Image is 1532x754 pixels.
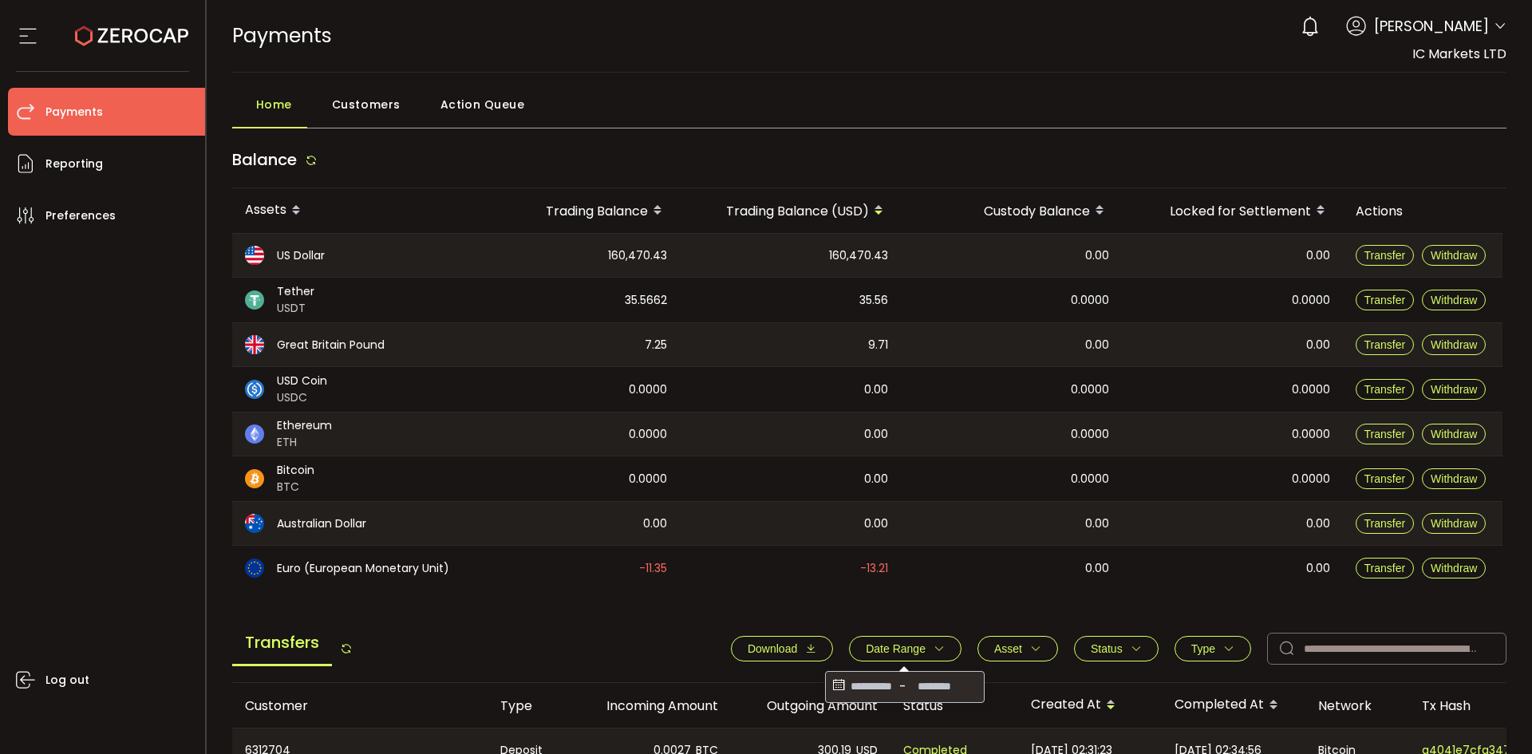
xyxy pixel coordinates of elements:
[829,247,888,265] span: 160,470.43
[245,514,264,533] img: aud_portfolio.svg
[1356,424,1415,444] button: Transfer
[232,621,332,666] span: Transfers
[629,425,667,444] span: 0.0000
[1431,249,1477,262] span: Withdraw
[1292,470,1330,488] span: 0.0000
[1364,562,1406,574] span: Transfer
[1364,383,1406,396] span: Transfer
[680,197,901,224] div: Trading Balance (USD)
[45,669,89,692] span: Log out
[1431,472,1477,485] span: Withdraw
[1071,291,1109,310] span: 0.0000
[639,559,667,578] span: -11.35
[277,373,327,389] span: USD Coin
[277,434,332,451] span: ETH
[1162,692,1305,719] div: Completed At
[608,247,667,265] span: 160,470.43
[1431,562,1477,574] span: Withdraw
[1306,247,1330,265] span: 0.00
[1346,582,1532,754] iframe: Chat Widget
[895,674,910,700] span: -
[245,335,264,354] img: gbp_portfolio.svg
[1422,334,1486,355] button: Withdraw
[277,283,314,300] span: Tether
[1292,381,1330,399] span: 0.0000
[1422,245,1486,266] button: Withdraw
[1306,559,1330,578] span: 0.00
[1364,428,1406,440] span: Transfer
[1122,197,1343,224] div: Locked for Settlement
[1292,291,1330,310] span: 0.0000
[1431,428,1477,440] span: Withdraw
[245,469,264,488] img: btc_portfolio.svg
[864,381,888,399] span: 0.00
[1305,697,1409,715] div: Network
[864,515,888,533] span: 0.00
[1364,338,1406,351] span: Transfer
[731,636,833,661] button: Download
[1074,636,1159,661] button: Status
[1085,515,1109,533] span: 0.00
[1085,559,1109,578] span: 0.00
[1085,336,1109,354] span: 0.00
[1356,468,1415,489] button: Transfer
[1364,472,1406,485] span: Transfer
[1422,290,1486,310] button: Withdraw
[1431,294,1477,306] span: Withdraw
[1431,338,1477,351] span: Withdraw
[245,380,264,399] img: usdc_portfolio.svg
[1422,558,1486,578] button: Withdraw
[1364,517,1406,530] span: Transfer
[488,697,571,715] div: Type
[643,515,667,533] span: 0.00
[245,246,264,265] img: usd_portfolio.svg
[277,389,327,406] span: USDC
[277,247,325,264] span: US Dollar
[245,290,264,310] img: usdt_portfolio.svg
[748,642,797,655] span: Download
[1191,642,1215,655] span: Type
[860,559,888,578] span: -13.21
[1292,425,1330,444] span: 0.0000
[277,300,314,317] span: USDT
[1175,636,1251,661] button: Type
[1018,692,1162,719] div: Created At
[629,470,667,488] span: 0.0000
[1071,470,1109,488] span: 0.0000
[1356,290,1415,310] button: Transfer
[245,559,264,578] img: eur_portfolio.svg
[1422,468,1486,489] button: Withdraw
[440,89,525,120] span: Action Queue
[859,291,888,310] span: 35.56
[1356,558,1415,578] button: Transfer
[277,515,366,532] span: Australian Dollar
[1306,515,1330,533] span: 0.00
[731,697,890,715] div: Outgoing Amount
[864,470,888,488] span: 0.00
[45,204,116,227] span: Preferences
[1356,334,1415,355] button: Transfer
[277,560,449,577] span: Euro (European Monetary Unit)
[977,636,1058,661] button: Asset
[277,417,332,434] span: Ethereum
[232,197,480,224] div: Assets
[245,424,264,444] img: eth_portfolio.svg
[232,697,488,715] div: Customer
[480,197,680,224] div: Trading Balance
[625,291,667,310] span: 35.5662
[332,89,401,120] span: Customers
[1071,425,1109,444] span: 0.0000
[901,197,1122,224] div: Custody Balance
[1085,247,1109,265] span: 0.00
[1356,513,1415,534] button: Transfer
[1422,424,1486,444] button: Withdraw
[864,425,888,444] span: 0.00
[994,642,1022,655] span: Asset
[1356,245,1415,266] button: Transfer
[277,462,314,479] span: Bitcoin
[232,148,297,171] span: Balance
[1374,15,1489,37] span: [PERSON_NAME]
[1343,202,1502,220] div: Actions
[1071,381,1109,399] span: 0.0000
